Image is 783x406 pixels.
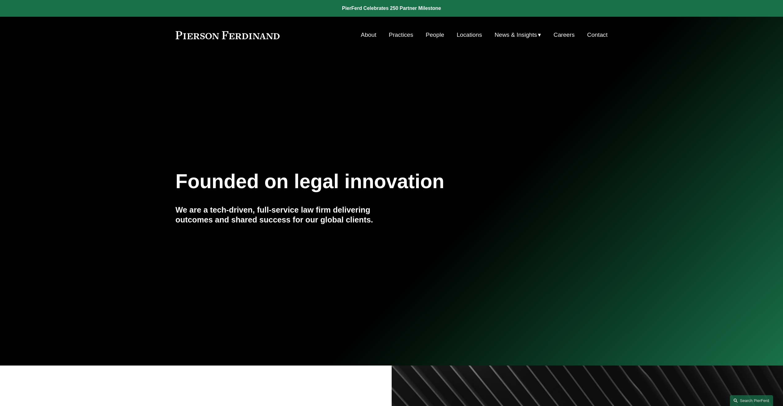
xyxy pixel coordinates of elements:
span: News & Insights [494,30,537,40]
a: Locations [457,29,482,41]
a: Search this site [730,395,773,406]
h4: We are a tech-driven, full-service law firm delivering outcomes and shared success for our global... [176,205,392,225]
h1: Founded on legal innovation [176,170,536,193]
a: folder dropdown [494,29,541,41]
a: Contact [587,29,607,41]
a: Practices [389,29,413,41]
a: People [426,29,444,41]
a: Careers [554,29,575,41]
a: About [361,29,376,41]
